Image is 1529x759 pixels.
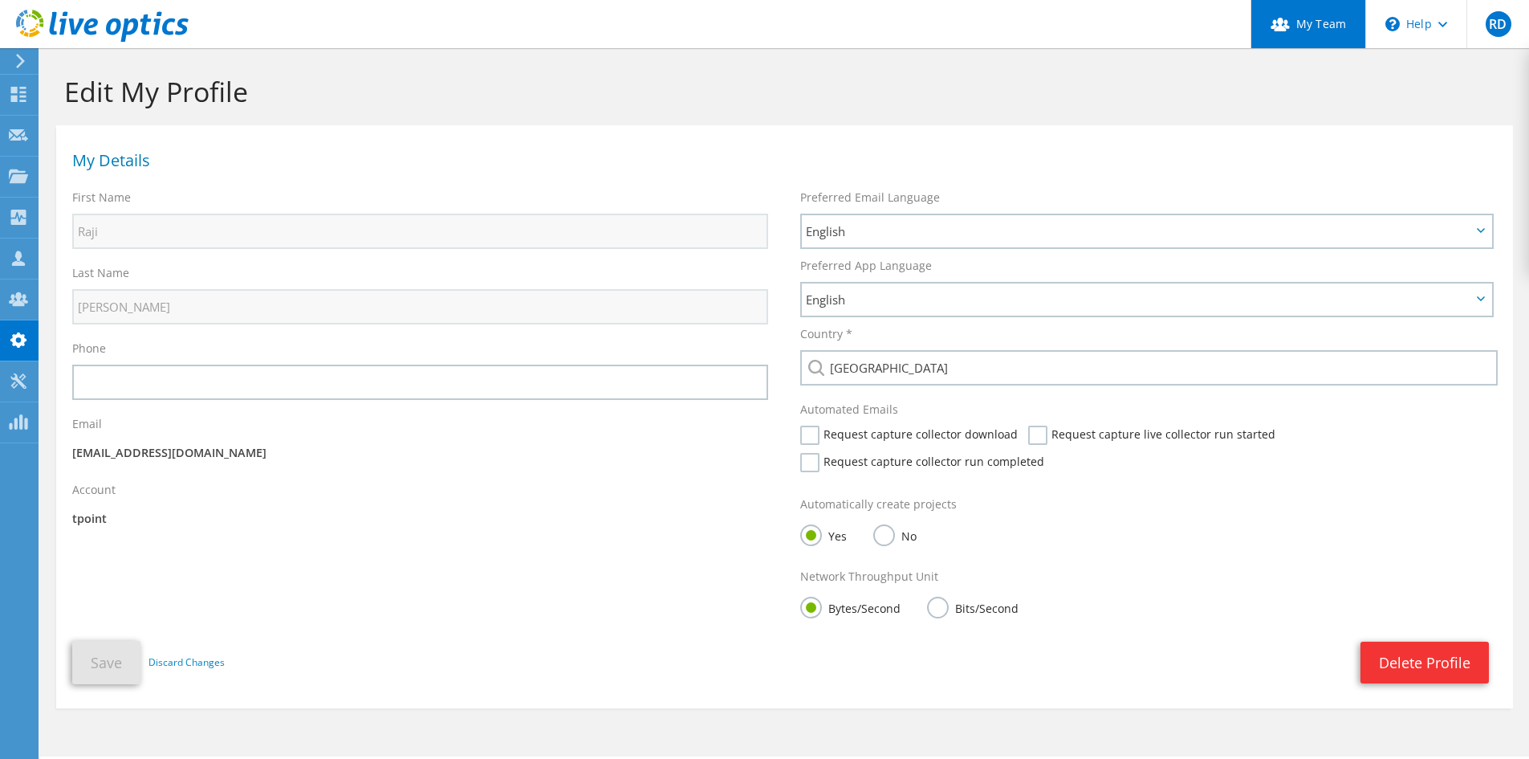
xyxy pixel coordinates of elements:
[800,569,938,585] label: Network Throughput Unit
[800,496,957,512] label: Automatically create projects
[927,597,1019,617] label: Bits/Second
[72,341,106,357] label: Phone
[800,258,932,274] label: Preferred App Language
[800,326,852,342] label: Country *
[64,75,1497,108] h1: Edit My Profile
[148,654,225,671] a: Discard Changes
[1360,642,1489,684] a: Delete Profile
[806,290,1471,309] span: English
[1486,11,1511,37] span: RD
[800,190,940,206] label: Preferred Email Language
[800,426,1018,445] label: Request capture collector download
[806,222,1471,241] span: English
[873,524,917,545] label: No
[1028,426,1275,445] label: Request capture live collector run started
[72,190,131,206] label: First Name
[72,416,102,432] label: Email
[800,597,901,617] label: Bytes/Second
[72,510,768,528] p: tpoint
[800,402,898,418] label: Automated Emails
[1385,17,1400,31] svg: \n
[72,265,129,281] label: Last Name
[72,444,768,462] p: [EMAIL_ADDRESS][DOMAIN_NAME]
[72,482,116,498] label: Account
[800,524,847,545] label: Yes
[800,453,1044,472] label: Request capture collector run completed
[72,153,1489,169] h1: My Details
[72,641,140,684] button: Save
